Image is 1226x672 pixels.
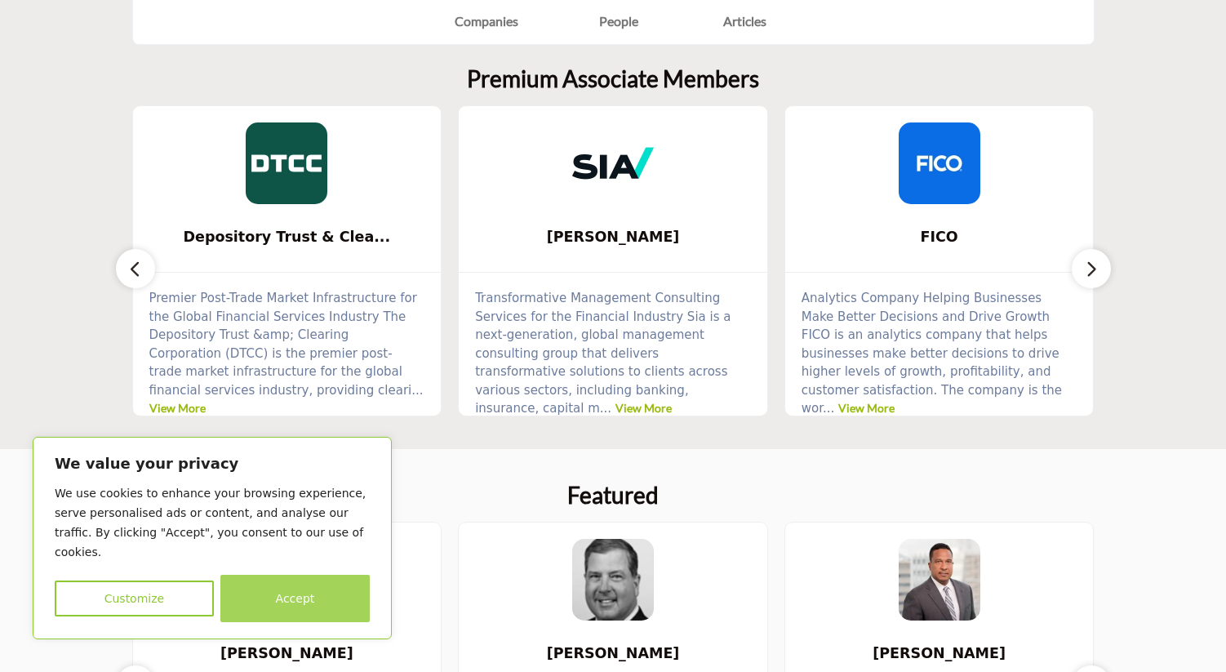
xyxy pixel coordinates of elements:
a: [PERSON_NAME] [459,216,767,259]
a: View More [149,401,206,415]
img: Ronald C. Machen [899,539,980,621]
span: Depository Trust & Clea... [158,226,417,247]
div: Articles [718,11,771,31]
img: Sia [572,122,654,204]
div: Companies [455,11,518,31]
b: Sia [483,216,743,259]
button: Accept [220,575,370,622]
p: We value your privacy [55,454,370,474]
img: FICO [899,122,980,204]
p: Analytics Company Helping Businesses Make Better Decisions and Drive Growth FICO is an analytics ... [802,289,1077,418]
h2: Featured [567,482,659,510]
span: FICO [810,226,1069,247]
h2: Premium Associate Members [467,65,759,93]
a: Depository Trust & Clea... [133,216,442,259]
button: Customize [55,581,214,616]
a: FICO [785,216,1094,259]
span: [PERSON_NAME] [483,643,743,664]
img: Jack Burns [572,539,654,621]
div: People [591,11,646,31]
span: [PERSON_NAME] [483,226,743,247]
img: Depository Trust & Clearing Corporation (DTCC) [246,122,327,204]
p: Transformative Management Consulting Services for the Financial Industry Sia is a next-generation... [475,289,751,418]
a: View More [615,401,672,415]
span: ... [600,401,611,416]
span: ... [823,401,834,416]
b: FICO [810,216,1069,259]
a: View More [838,401,895,415]
p: We use cookies to enhance your browsing experience, serve personalised ads or content, and analys... [55,483,370,562]
b: Depository Trust & Clearing Corporation (DTCC) [158,216,417,259]
p: Premier Post-Trade Market Infrastructure for the Global Financial Services Industry The Depositor... [149,289,425,418]
span: ... [411,383,423,398]
span: [PERSON_NAME] [158,643,417,664]
span: [PERSON_NAME] [810,643,1069,664]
